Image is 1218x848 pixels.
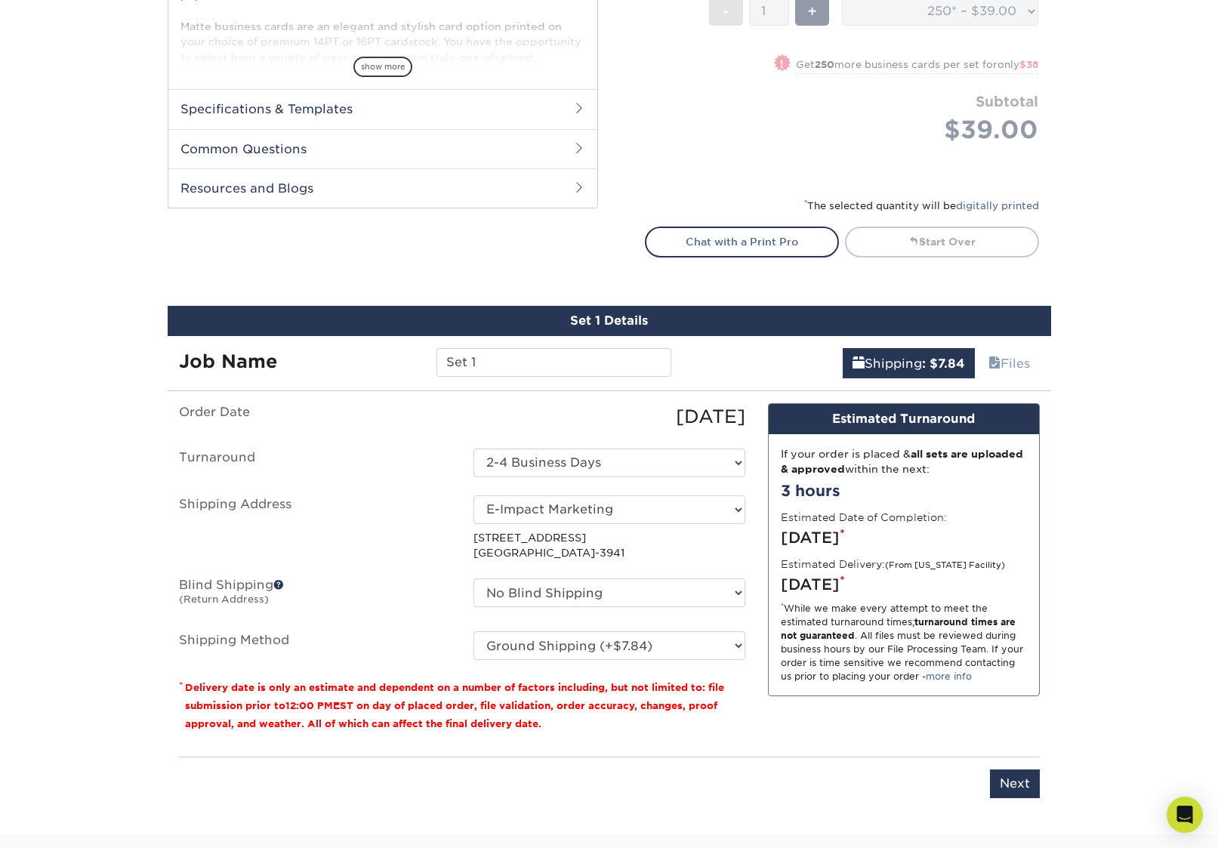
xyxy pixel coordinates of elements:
[285,700,333,711] span: 12:00 PM
[353,57,412,77] span: show more
[781,557,1005,572] label: Estimated Delivery:
[462,403,757,430] div: [DATE]
[781,510,947,525] label: Estimated Date of Completion:
[781,446,1027,477] div: If your order is placed & within the next:
[436,348,671,377] input: Enter a job name
[979,348,1040,378] a: Files
[168,449,462,477] label: Turnaround
[168,168,597,208] h2: Resources and Blogs
[990,769,1040,798] input: Next
[926,671,972,682] a: more info
[185,682,724,729] small: Delivery date is only an estimate and dependent on a number of factors including, but not limited...
[853,356,865,371] span: shipping
[781,526,1027,549] div: [DATE]
[845,227,1039,257] a: Start Over
[168,495,462,561] label: Shipping Address
[168,129,597,168] h2: Common Questions
[1167,797,1203,833] div: Open Intercom Messenger
[956,200,1039,211] a: digitally printed
[179,350,277,372] strong: Job Name
[781,602,1027,683] div: While we make every attempt to meet the estimated turnaround times; . All files must be reviewed ...
[168,403,462,430] label: Order Date
[843,348,975,378] a: Shipping: $7.84
[473,530,745,561] p: [STREET_ADDRESS] [GEOGRAPHIC_DATA]-3941
[781,480,1027,502] div: 3 hours
[645,227,839,257] a: Chat with a Print Pro
[168,631,462,660] label: Shipping Method
[988,356,1001,371] span: files
[168,306,1051,336] div: Set 1 Details
[804,200,1039,211] small: The selected quantity will be
[769,404,1039,434] div: Estimated Turnaround
[168,578,462,613] label: Blind Shipping
[168,89,597,128] h2: Specifications & Templates
[922,356,965,371] b: : $7.84
[179,594,269,605] small: (Return Address)
[781,573,1027,596] div: [DATE]
[885,560,1005,570] small: (From [US_STATE] Facility)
